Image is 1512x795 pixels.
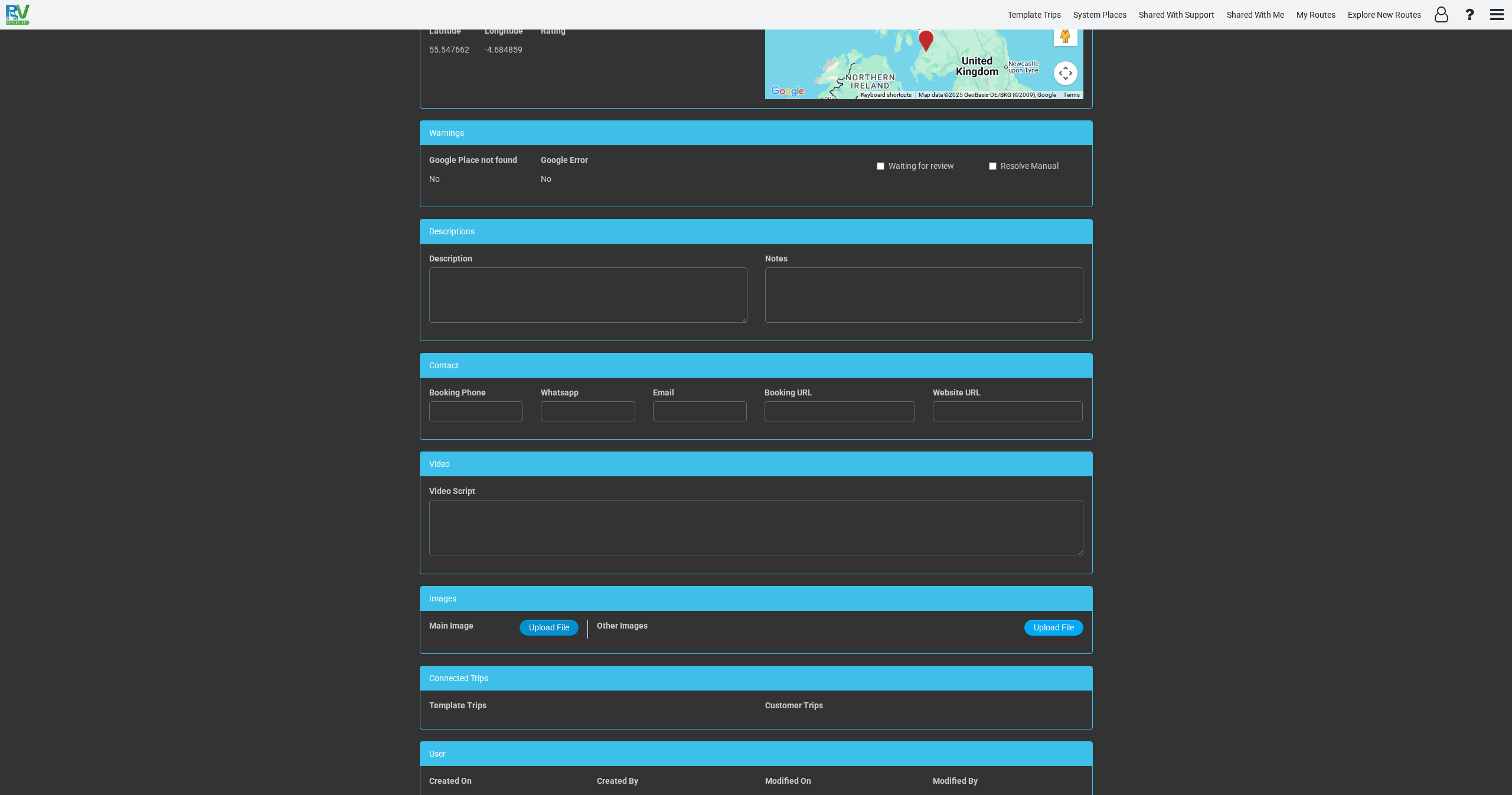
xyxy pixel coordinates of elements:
[429,699,486,711] label: Template Trips
[429,154,517,166] label: Google Place not found
[541,387,579,398] label: Whatsapp
[541,25,566,37] label: Rating
[1348,10,1421,19] span: Explore New Routes
[1134,4,1220,27] a: Shared With Support
[1034,623,1074,632] span: Upload File
[420,587,1092,611] div: Images
[420,121,1092,145] div: Warnings
[768,84,807,99] a: Open this area in Google Maps (opens a new window)
[1073,10,1126,19] span: System Places
[1008,10,1061,19] span: Template Trips
[529,623,569,632] span: Upload File
[861,91,912,99] button: Keyboard shortcuts
[1222,4,1289,27] a: Shared With Me
[919,91,1056,98] span: Map data ©2025 GeoBasis-DE/BKG (©2009), Google
[765,253,788,264] label: Notes
[429,775,472,787] label: Created On
[485,25,523,37] label: Longitude
[420,452,1092,476] div: Video
[765,387,812,398] label: Booking URL
[933,775,978,787] label: Modified By
[877,162,884,170] input: Waiting for review
[765,775,811,787] label: Modified On
[877,160,954,172] label: Waiting for review
[597,620,648,632] label: Other Images
[429,485,475,497] label: Video Script
[429,45,469,54] span: 55.547662
[420,220,1092,244] div: Descriptions
[6,5,30,25] img: RvPlanetLogo.png
[420,666,1092,691] div: Connected Trips
[1139,10,1214,19] span: Shared With Support
[1054,22,1077,46] button: Drag Pegman onto the map to open Street View
[1068,4,1132,27] a: System Places
[541,174,551,184] span: No
[1063,91,1080,98] a: Terms (opens in new tab)
[1054,61,1077,85] button: Map camera controls
[541,154,588,166] label: Google Error
[420,742,1092,766] div: User
[765,699,823,711] label: Customer Trips
[1291,4,1341,27] a: My Routes
[429,253,472,264] label: Description
[1343,4,1426,27] a: Explore New Routes
[429,174,440,184] span: No
[1002,4,1066,27] a: Template Trips
[485,45,522,54] span: -4.684859
[429,620,473,632] label: Main Image
[768,84,807,99] img: Google
[933,387,981,398] label: Website URL
[420,354,1092,378] div: Contact
[429,25,461,37] label: Latitude
[653,387,674,398] label: Email
[1227,10,1284,19] span: Shared With Me
[989,160,1059,172] label: Resolve Manual
[1297,10,1335,19] span: My Routes
[429,387,486,398] label: Booking Phone
[597,775,638,787] label: Created By
[989,162,997,170] input: Resolve Manual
